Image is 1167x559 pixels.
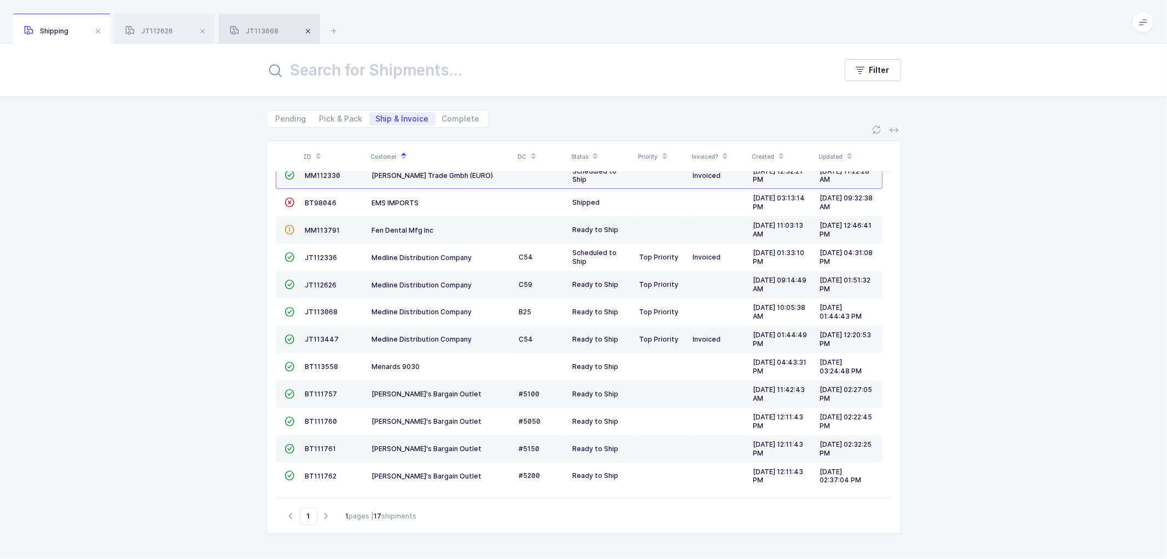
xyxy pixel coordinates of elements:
[519,445,540,453] span: #5150
[519,417,541,425] span: #5050
[305,308,338,316] span: JT113068
[753,167,803,184] span: [DATE] 12:32:21 PM
[305,362,339,371] span: BT113558
[376,115,429,123] span: Ship & Invoice
[820,385,873,402] span: [DATE] 02:27:05 PM
[305,335,339,343] span: JT113447
[573,417,619,425] span: Ready to Ship
[573,335,619,343] span: Ready to Ship
[230,27,278,35] span: JT113068
[820,221,872,238] span: [DATE] 12:46:41 PM
[519,280,533,289] span: C59
[519,390,540,398] span: #5100
[752,147,812,166] div: Created
[693,253,745,262] div: Invoiced
[285,390,295,398] span: 
[820,276,871,293] span: [DATE] 01:51:32 PM
[820,440,872,457] span: [DATE] 02:32:25 PM
[640,280,679,289] span: Top Priority
[285,198,295,206] span: 
[638,147,686,166] div: Priority
[753,276,807,293] span: [DATE] 09:14:49 AM
[753,358,807,375] span: [DATE] 04:43:31 PM
[305,390,338,398] span: BT111757
[573,226,619,234] span: Ready to Ship
[372,417,482,425] span: [PERSON_NAME]'s Bargain Outlet
[305,472,337,480] span: BT111762
[753,331,808,348] span: [DATE] 01:44:49 PM
[640,335,679,343] span: Top Priority
[372,281,472,289] span: Medline Distribution Company
[372,199,419,207] span: EMS IMPORTS
[519,471,541,480] span: #5200
[285,226,295,234] span: 
[372,445,482,453] span: [PERSON_NAME]'s Bargain Outlet
[573,249,617,266] span: Scheduled to Ship
[285,253,295,261] span: 
[320,115,363,123] span: Pick & Pack
[819,147,879,166] div: Updated
[573,471,619,480] span: Ready to Ship
[573,308,619,316] span: Ready to Ship
[305,226,340,234] span: MM113791
[753,221,804,238] span: [DATE] 11:03:13 AM
[442,115,480,123] span: Complete
[371,147,512,166] div: Customer
[518,147,565,166] div: DC
[845,59,901,81] button: Filter
[305,281,337,289] span: JT112626
[305,171,341,180] span: MM112330
[24,27,68,35] span: Shipping
[820,331,872,348] span: [DATE] 12:20:53 PM
[519,253,533,261] span: C54
[374,512,382,520] b: 17
[820,413,873,430] span: [DATE] 02:22:45 PM
[266,57,823,83] input: Search for Shipments...
[346,512,349,520] b: 1
[372,390,482,398] span: [PERSON_NAME]'s Bargain Outlet
[305,253,338,262] span: JT112336
[305,199,337,207] span: BT98046
[640,253,679,261] span: Top Priority
[692,147,746,166] div: Invoiced?
[820,468,862,485] span: [DATE] 02:37:04 PM
[519,308,532,316] span: B25
[519,335,533,343] span: C54
[753,249,805,266] span: [DATE] 01:33:10 PM
[640,308,679,316] span: Top Priority
[372,171,493,180] span: [PERSON_NAME] Trade Gmbh (EURO)
[372,226,434,234] span: Fen Dental Mfg Inc
[753,468,804,485] span: [DATE] 12:11:43 PM
[753,385,805,402] span: [DATE] 11:42:43 AM
[693,171,745,180] div: Invoiced
[693,335,745,344] div: Invoiced
[573,198,600,206] span: Shipped
[820,167,870,184] span: [DATE] 11:22:28 AM
[372,472,482,480] span: [PERSON_NAME]'s Bargain Outlet
[753,303,806,320] span: [DATE] 10:05:38 AM
[372,308,472,316] span: Medline Distribution Company
[285,280,295,289] span: 
[125,27,173,35] span: JT112626
[285,171,295,179] span: 
[304,147,364,166] div: ID
[276,115,306,123] span: Pending
[372,253,472,262] span: Medline Distribution Company
[285,445,295,453] span: 
[305,445,336,453] span: BT111761
[753,194,805,211] span: [DATE] 03:13:14 PM
[820,194,873,211] span: [DATE] 09:32:38 AM
[346,511,417,521] div: pages | shipments
[573,167,617,184] span: Scheduled to Ship
[820,358,862,375] span: [DATE] 03:24:48 PM
[305,417,338,425] span: BT111760
[869,65,890,76] span: Filter
[573,362,619,371] span: Ready to Ship
[285,471,295,480] span: 
[285,335,295,343] span: 
[820,303,862,320] span: [DATE] 01:44:43 PM
[820,249,873,266] span: [DATE] 04:31:08 PM
[573,280,619,289] span: Ready to Ship
[372,335,472,343] span: Medline Distribution Company
[285,308,295,316] span: 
